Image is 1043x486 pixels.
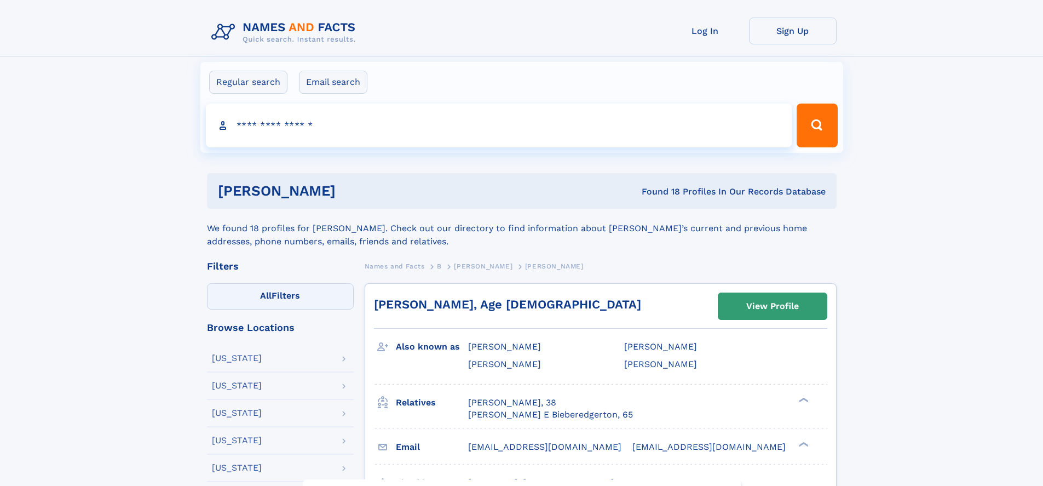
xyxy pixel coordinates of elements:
[525,262,584,270] span: [PERSON_NAME]
[207,18,365,47] img: Logo Names and Facts
[260,290,272,301] span: All
[454,262,512,270] span: [PERSON_NAME]
[218,184,489,198] h1: [PERSON_NAME]
[468,341,541,352] span: [PERSON_NAME]
[797,104,837,147] button: Search Button
[396,393,468,412] h3: Relatives
[207,323,354,333] div: Browse Locations
[396,338,468,356] h3: Also known as
[212,354,262,363] div: [US_STATE]
[209,71,287,94] label: Regular search
[468,442,621,452] span: [EMAIL_ADDRESS][DOMAIN_NAME]
[212,381,262,390] div: [US_STATE]
[437,262,442,270] span: B
[365,259,425,273] a: Names and Facts
[661,18,749,44] a: Log In
[468,359,541,369] span: [PERSON_NAME]
[437,259,442,273] a: B
[207,261,354,271] div: Filters
[212,436,262,445] div: [US_STATE]
[632,442,786,452] span: [EMAIL_ADDRESS][DOMAIN_NAME]
[212,464,262,472] div: [US_STATE]
[468,409,633,421] a: [PERSON_NAME] E Bieberedgerton, 65
[206,104,792,147] input: search input
[468,397,556,409] a: [PERSON_NAME], 38
[718,293,827,319] a: View Profile
[624,341,697,352] span: [PERSON_NAME]
[299,71,367,94] label: Email search
[212,409,262,418] div: [US_STATE]
[746,294,799,319] div: View Profile
[207,283,354,310] label: Filters
[749,18,837,44] a: Sign Up
[796,396,809,403] div: ❯
[796,441,809,448] div: ❯
[374,298,641,311] a: [PERSON_NAME], Age [DEMOGRAPHIC_DATA]
[454,259,512,273] a: [PERSON_NAME]
[207,209,837,248] div: We found 18 profiles for [PERSON_NAME]. Check out our directory to find information about [PERSON...
[624,359,697,369] span: [PERSON_NAME]
[396,438,468,456] h3: Email
[488,186,826,198] div: Found 18 Profiles In Our Records Database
